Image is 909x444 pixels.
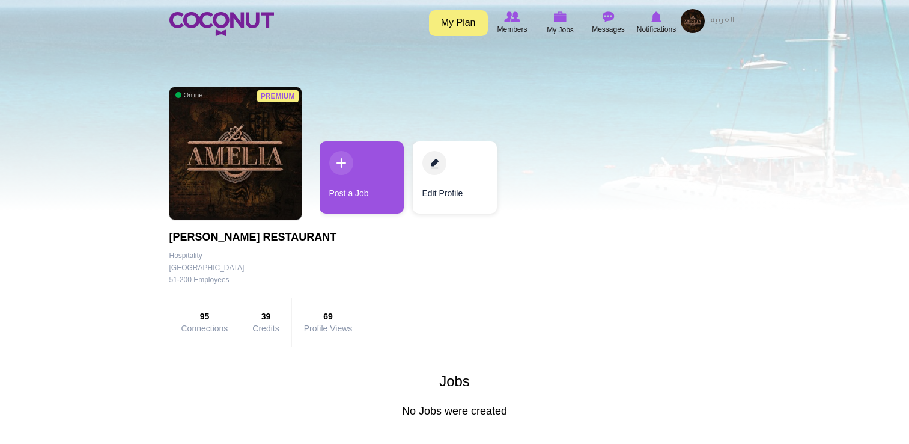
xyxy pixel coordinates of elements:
[160,374,749,428] div: No Jobs were created
[169,232,365,244] h1: [PERSON_NAME] RESTAURANT
[320,141,404,214] a: Post a Job
[413,141,497,214] a: Edit Profile
[252,310,279,333] a: 39Credits
[429,10,488,36] a: My Plan
[181,310,228,322] strong: 95
[497,23,527,35] span: Members
[304,310,353,333] a: 69Profile Views
[169,374,740,389] h3: Jobs
[413,141,497,220] div: 2 / 2
[537,9,585,37] a: My Jobs My Jobs
[320,141,404,220] div: 1 / 2
[488,9,537,37] a: Browse Members Members
[705,9,740,33] a: العربية
[603,11,615,22] img: Messages
[169,250,365,262] div: Hospitality
[637,23,676,35] span: Notifications
[252,310,279,322] strong: 39
[633,9,681,37] a: Notifications Notifications
[585,9,633,37] a: Messages Messages
[651,11,661,22] img: Notifications
[304,310,353,322] strong: 69
[169,262,245,274] div: [GEOGRAPHIC_DATA]
[554,11,567,22] img: My Jobs
[547,24,574,36] span: My Jobs
[169,274,365,286] div: 51-200 Employees
[169,12,274,36] img: Home
[181,310,228,333] a: 95Connections
[257,90,299,102] span: Premium
[504,11,520,22] img: Browse Members
[175,91,203,99] span: Online
[592,23,625,35] span: Messages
